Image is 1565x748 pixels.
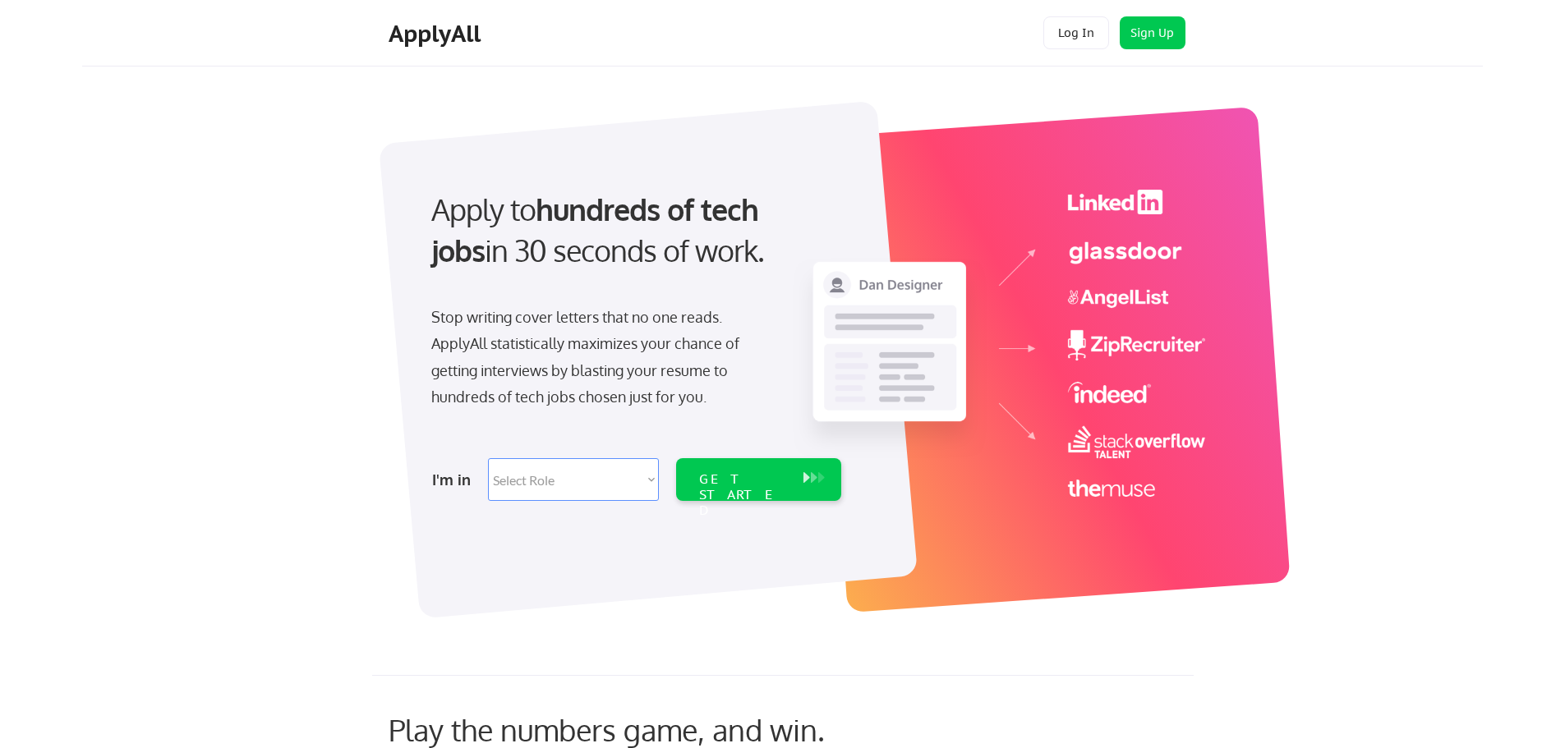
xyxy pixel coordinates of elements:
[1120,16,1185,49] button: Sign Up
[431,190,766,268] strong: hundreds of tech jobs
[431,304,769,411] div: Stop writing cover letters that no one reads. ApplyAll statistically maximizes your chance of get...
[389,712,898,747] div: Play the numbers game, and win.
[432,466,478,493] div: I'm in
[1043,16,1109,49] button: Log In
[389,20,486,48] div: ApplyAll
[699,471,787,519] div: GET STARTED
[431,189,835,272] div: Apply to in 30 seconds of work.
